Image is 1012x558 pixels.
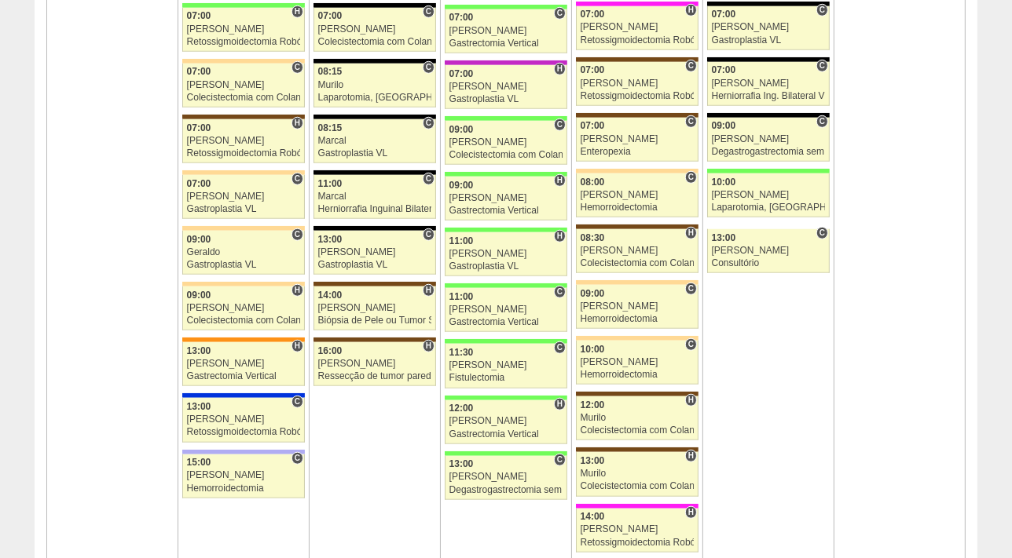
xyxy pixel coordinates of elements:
span: Hospital [685,506,697,519]
div: Ressecção de tumor parede abdominal pélvica [318,371,432,381]
div: Gastroplastia VL [318,148,432,159]
div: Key: Brasil [445,228,567,232]
div: Key: Blanc [707,113,830,118]
div: Degastrogastrectomia sem vago [712,147,826,157]
span: Hospital [423,284,434,297]
a: C 13:00 [PERSON_NAME] Gastroplastia VL [313,231,436,275]
div: Key: Bartira [576,336,698,341]
span: 10:00 [712,177,736,188]
a: H 14:00 [PERSON_NAME] Biópsia de Pele ou Tumor Superficial [313,286,436,330]
div: [PERSON_NAME] [187,191,301,202]
span: 11:00 [318,178,343,189]
div: Colecistectomia com Colangiografia VL [318,37,432,47]
span: 10:00 [581,344,605,355]
div: [PERSON_NAME] [712,190,826,200]
div: Gastrectomia Vertical [449,38,563,49]
div: Key: Bartira [182,170,305,175]
div: Colecistectomia com Colangiografia VL [581,425,695,436]
div: Retossigmoidectomia Robótica [581,538,695,548]
span: 08:00 [581,177,605,188]
div: [PERSON_NAME] [712,134,826,144]
span: 08:15 [318,122,343,133]
div: Key: Blanc [707,2,830,6]
span: Consultório [816,115,828,128]
span: Consultório [554,341,566,354]
a: C 11:30 [PERSON_NAME] Fistulectomia [445,344,567,388]
span: 09:00 [712,120,736,131]
span: 14:00 [581,511,605,522]
div: [PERSON_NAME] [581,78,695,89]
a: H 12:00 Murilo Colecistectomia com Colangiografia VL [576,396,698,440]
div: Key: Bartira [576,169,698,173]
div: [PERSON_NAME] [318,359,432,369]
div: Key: Brasil [707,169,830,173]
div: [PERSON_NAME] [449,26,563,36]
span: 11:00 [449,235,474,246]
span: 08:15 [318,66,343,77]
span: 13:00 [449,458,474,469]
div: Murilo [581,413,695,423]
div: Key: Santa Joana [576,392,698,396]
span: Consultório [291,228,303,241]
div: Hemorroidectomia [581,202,695,213]
div: [PERSON_NAME] [449,249,563,259]
div: Degastrogastrectomia sem vago [449,485,563,495]
span: Hospital [291,284,303,297]
div: Key: Blanc [313,3,436,8]
div: Key: Pro Matre [576,504,698,509]
span: Hospital [554,230,566,243]
span: 12:00 [449,403,474,414]
div: [PERSON_NAME] [187,80,301,90]
div: [PERSON_NAME] [187,470,301,480]
span: Consultório [554,7,566,20]
span: Consultório [554,286,566,298]
span: 11:00 [449,291,474,302]
div: Gastroplastia VL [712,35,826,46]
span: 09:00 [187,234,211,245]
div: Retossigmoidectomia Robótica [187,427,301,437]
span: Consultório [685,171,697,184]
span: 07:00 [581,120,605,131]
div: [PERSON_NAME] [449,472,563,482]
div: Laparotomia, [GEOGRAPHIC_DATA], Drenagem, Bridas VL [712,202,826,213]
div: Key: Brasil [445,283,567,288]
a: H 07:00 [PERSON_NAME] Retossigmoidectomia Robótica [576,6,698,50]
div: Key: Brasil [445,339,567,344]
div: [PERSON_NAME] [581,190,695,200]
div: Fistulectomia [449,373,563,383]
span: Hospital [423,340,434,352]
a: H 13:00 Murilo Colecistectomia com Colangiografia VL [576,452,698,496]
div: [PERSON_NAME] [187,136,301,146]
div: Key: Christóvão da Gama [182,450,305,454]
div: [PERSON_NAME] [187,24,301,35]
div: [PERSON_NAME] [449,193,563,203]
div: [PERSON_NAME] [318,303,432,313]
span: 07:00 [449,68,474,79]
div: Key: Santa Joana [313,337,436,342]
div: Key: Pro Matre [576,2,698,6]
div: [PERSON_NAME] [187,303,301,313]
div: Key: Brasil [445,172,567,177]
div: [PERSON_NAME] [187,414,301,425]
a: C 15:00 [PERSON_NAME] Hemorroidectomia [182,454,305,498]
a: C 08:00 [PERSON_NAME] Hemorroidectomia [576,173,698,217]
div: [PERSON_NAME] [449,360,563,370]
div: Gastrectomia Vertical [449,429,563,439]
div: Key: Santa Joana [576,57,698,62]
span: Hospital [291,5,303,18]
div: Key: Santa Joana [576,113,698,118]
div: Hemorroidectomia [187,483,301,494]
span: 07:00 [581,64,605,75]
div: Laparotomia, [GEOGRAPHIC_DATA], Drenagem, Bridas VL [318,93,432,103]
div: Key: Bartira [182,59,305,64]
span: 07:00 [187,122,211,133]
a: C 07:00 [PERSON_NAME] Gastrectomia Vertical [445,9,567,53]
span: 08:30 [581,232,605,243]
a: C 07:00 [PERSON_NAME] Enteropexia [576,118,698,162]
div: Key: Bartira [576,280,698,285]
div: Key: Blanc [313,226,436,231]
div: [PERSON_NAME] [712,246,826,256]
div: [PERSON_NAME] [581,246,695,256]
div: Retossigmoidectomia Robótica [581,35,695,46]
div: [PERSON_NAME] [581,22,695,32]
